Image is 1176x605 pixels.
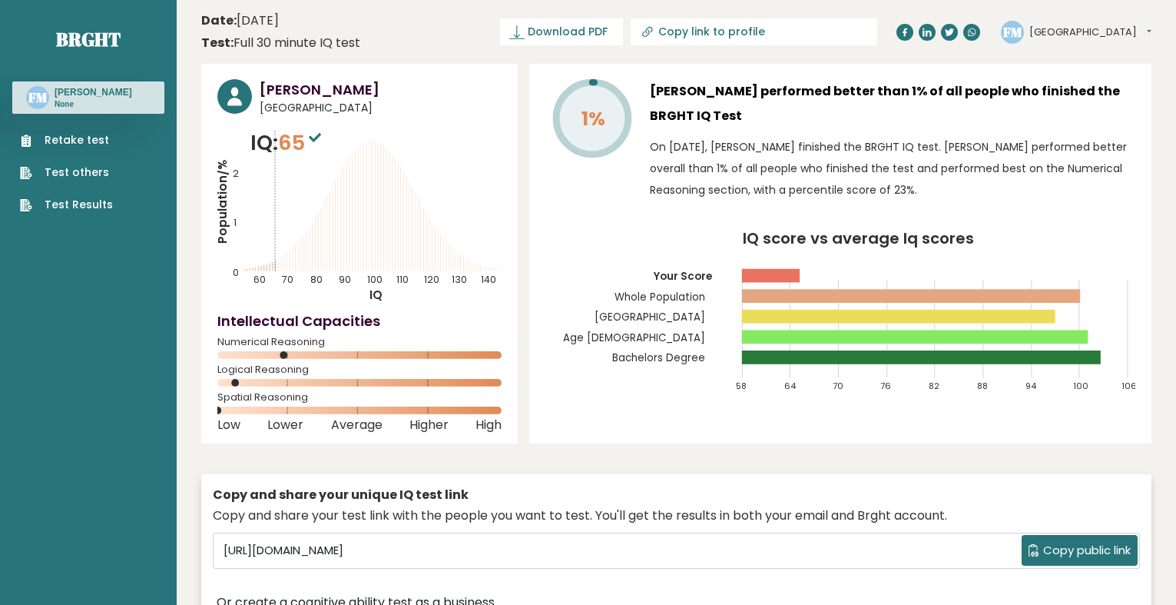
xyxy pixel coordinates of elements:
tspan: 100 [1074,380,1089,392]
tspan: 82 [929,380,940,392]
h4: Intellectual Capacities [217,311,502,331]
span: Spatial Reasoning [217,394,502,401]
span: Average [331,422,383,428]
tspan: 140 [481,273,496,286]
span: Numerical Reasoning [217,339,502,345]
tspan: 100 [367,273,383,286]
tspan: 110 [397,273,409,286]
span: [GEOGRAPHIC_DATA] [260,100,502,116]
b: Test: [201,34,234,52]
a: Test others [20,165,113,181]
tspan: 1% [581,105,605,132]
tspan: 64 [784,380,797,392]
tspan: Population/% [214,161,230,244]
tspan: Bachelors Degree [612,351,705,365]
span: Copy public link [1043,542,1131,560]
button: [GEOGRAPHIC_DATA] [1029,25,1151,40]
a: Brght [56,27,121,52]
tspan: Your Score [653,269,712,284]
span: Lower [267,422,303,428]
tspan: 1 [234,216,237,229]
tspan: Whole Population [615,290,705,304]
h3: [PERSON_NAME] [55,86,132,98]
p: On [DATE], [PERSON_NAME] finished the BRGHT IQ test. [PERSON_NAME] performed better overall than ... [650,136,1135,201]
text: FM [28,88,48,106]
tspan: 70 [833,380,843,392]
a: Test Results [20,197,113,213]
div: Full 30 minute IQ test [201,34,360,52]
tspan: 58 [737,380,747,392]
tspan: 80 [310,273,323,286]
tspan: 2 [233,167,239,180]
span: Logical Reasoning [217,367,502,373]
tspan: 130 [452,273,468,286]
p: None [55,99,132,110]
tspan: 60 [253,273,266,286]
tspan: 76 [881,380,892,392]
time: [DATE] [201,12,279,30]
tspan: 106 [1122,380,1138,392]
span: 65 [278,128,325,157]
tspan: IQ [369,287,383,303]
tspan: 0 [233,266,239,279]
span: Download PDF [528,24,608,40]
h3: [PERSON_NAME] [260,79,502,100]
button: Copy public link [1022,535,1138,566]
tspan: Age [DEMOGRAPHIC_DATA] [563,331,705,345]
tspan: 70 [282,273,293,286]
div: Copy and share your unique IQ test link [213,486,1140,504]
a: Retake test [20,132,113,148]
text: FM [1003,22,1022,40]
a: Download PDF [500,18,623,45]
div: Copy and share your test link with the people you want to test. You'll get the results in both yo... [213,507,1140,525]
span: High [475,422,502,428]
tspan: 90 [339,273,351,286]
b: Date: [201,12,237,29]
span: Low [217,422,240,428]
span: Higher [409,422,449,428]
tspan: 88 [977,380,988,392]
tspan: [GEOGRAPHIC_DATA] [595,310,705,324]
p: IQ: [250,128,325,158]
tspan: IQ score vs average Iq scores [743,228,974,249]
h3: [PERSON_NAME] performed better than 1% of all people who finished the BRGHT IQ Test [650,79,1135,128]
tspan: 94 [1025,380,1037,392]
tspan: 120 [425,273,440,286]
